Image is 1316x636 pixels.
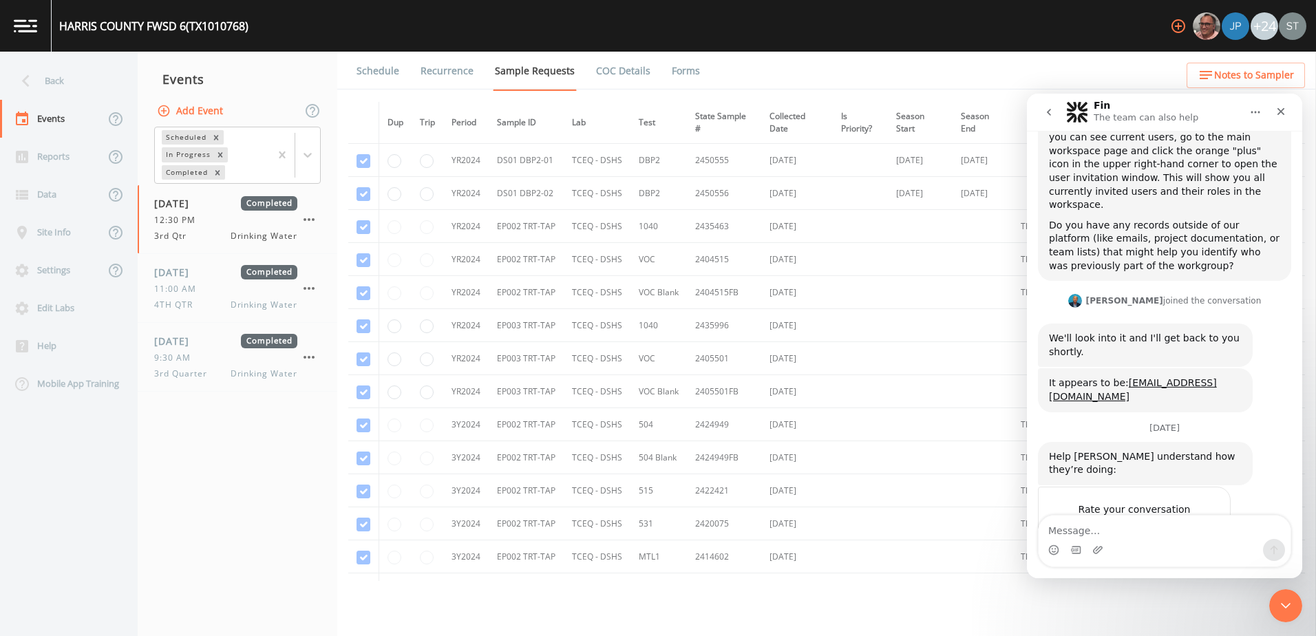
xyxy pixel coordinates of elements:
[154,98,229,124] button: Add Event
[138,254,337,323] a: [DATE]Completed11:00 AM4TH QTRDrinking Water
[630,441,687,474] td: 504 Blank
[59,202,136,212] b: [PERSON_NAME]
[687,540,761,573] td: 2414602
[687,408,761,441] td: 2424949
[687,102,761,144] th: State Sample #
[354,52,401,90] a: Schedule
[11,348,226,392] div: Help [PERSON_NAME] understand how they’re doing:
[687,507,761,540] td: 2420075
[761,210,833,243] td: [DATE]
[1214,67,1294,84] span: Notes to Sampler
[231,299,297,311] span: Drinking Water
[687,573,761,606] td: 2553207
[761,342,833,375] td: [DATE]
[761,474,833,507] td: [DATE]
[154,352,199,364] span: 9:30 AM
[761,375,833,408] td: [DATE]
[564,210,630,243] td: TCEQ - DSHS
[489,408,564,441] td: EP002 TRT-TAP
[630,177,687,210] td: DBP2
[11,348,264,393] div: Fin says…
[1012,210,1255,243] td: This sample has been collected
[761,441,833,474] td: [DATE]
[489,102,564,144] th: Sample ID
[1012,276,1255,309] td: This sample has been collected
[1012,507,1255,540] td: This sample has been collected
[154,214,204,226] span: 12:30 PM
[11,275,264,329] div: Russell says…
[22,125,253,179] div: Do you have any records outside of our platform (like emails, project documentation, or team list...
[564,474,630,507] td: TCEQ - DSHS
[1012,540,1255,573] td: This sample has been collected
[162,130,209,145] div: Scheduled
[761,144,833,177] td: [DATE]
[630,309,687,342] td: 1040
[594,52,652,90] a: COC Details
[443,540,489,573] td: 3Y2024
[418,52,476,90] a: Recurrence
[564,540,630,573] td: TCEQ - DSHS
[564,144,630,177] td: TCEQ - DSHS
[888,144,952,177] td: [DATE]
[154,299,201,311] span: 4TH QTR
[630,102,687,144] th: Test
[1193,12,1220,40] img: e2d790fa78825a4bb76dcb6ab311d44c
[630,540,687,573] td: MTL1
[1187,63,1305,88] button: Notes to Sampler
[65,451,76,462] button: Upload attachment
[687,210,761,243] td: 2435463
[687,342,761,375] td: 2405501
[761,102,833,144] th: Collected Date
[630,408,687,441] td: 504
[687,243,761,276] td: 2404515
[162,147,213,162] div: In Progress
[11,230,264,275] div: Russell says…
[443,102,489,144] th: Period
[11,198,264,230] div: Russell says…
[489,144,564,177] td: DS01 DBP2-01
[11,330,264,348] div: [DATE]
[630,243,687,276] td: VOC
[213,147,228,162] div: Remove In Progress
[888,177,952,210] td: [DATE]
[1192,12,1221,40] div: Mike Franklin
[670,52,702,90] a: Forms
[1222,12,1249,40] img: 41241ef155101aa6d92a04480b0d0000
[687,309,761,342] td: 2435996
[833,102,888,144] th: Is Priority?
[761,243,833,276] td: [DATE]
[1012,474,1255,507] td: This sample has been collected
[11,230,226,273] div: We'll look into it and I'll get back to you shortly.
[14,19,37,32] img: logo
[687,276,761,309] td: 2404515FB
[443,474,489,507] td: 3Y2024
[687,375,761,408] td: 2405501FB
[761,276,833,309] td: [DATE]
[489,309,564,342] td: EP003 TRT-TAP
[489,540,564,573] td: EP002 TRT-TAP
[443,408,489,441] td: 3Y2024
[888,573,952,606] td: [DATE]
[489,276,564,309] td: EP002 TRT-TAP
[443,144,489,177] td: YR2024
[154,265,199,279] span: [DATE]
[630,507,687,540] td: 531
[564,309,630,342] td: TCEQ - DSHS
[22,238,215,265] div: We'll look into it and I'll get back to you shortly.
[41,200,55,214] img: Profile image for Russell
[761,177,833,210] td: [DATE]
[493,52,577,91] a: Sample Requests
[687,441,761,474] td: 2424949FB
[1251,12,1278,40] div: +24
[25,407,189,424] div: Rate your conversation
[1221,12,1250,40] div: Joshua gere Paul
[412,102,443,144] th: Trip
[443,375,489,408] td: YR2024
[630,342,687,375] td: VOC
[953,144,1013,177] td: [DATE]
[564,177,630,210] td: TCEQ - DSHS
[1279,12,1306,40] img: 8315ae1e0460c39f28dd315f8b59d613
